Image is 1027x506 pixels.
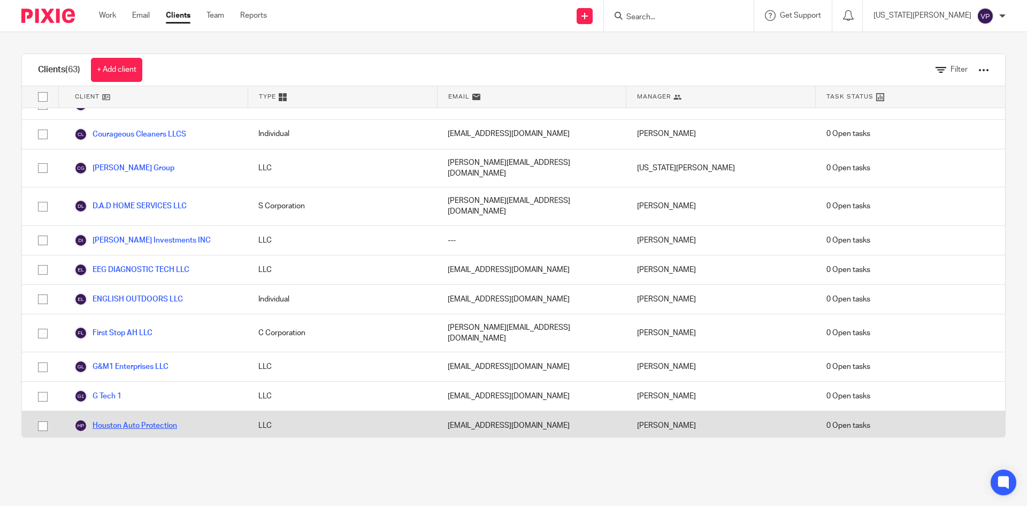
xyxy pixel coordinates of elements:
[951,66,968,73] span: Filter
[74,128,87,141] img: svg%3E
[248,411,437,440] div: LLC
[826,294,870,305] span: 0 Open tasks
[626,314,816,352] div: [PERSON_NAME]
[626,255,816,284] div: [PERSON_NAME]
[826,129,870,139] span: 0 Open tasks
[248,226,437,255] div: LLC
[74,390,121,403] a: G Tech 1
[826,361,870,372] span: 0 Open tasks
[826,201,870,212] span: 0 Open tasks
[99,10,116,21] a: Work
[248,285,437,314] div: Individual
[74,327,87,339] img: svg%3E
[33,87,53,107] input: Select all
[248,352,437,381] div: LLC
[248,314,437,352] div: C Corporation
[74,327,152,339] a: First Stop AH LLC
[248,255,437,284] div: LLC
[437,285,626,314] div: [EMAIL_ADDRESS][DOMAIN_NAME]
[132,10,150,21] a: Email
[74,200,87,213] img: svg%3E
[437,411,626,440] div: [EMAIL_ADDRESS][DOMAIN_NAME]
[166,10,190,21] a: Clients
[437,352,626,381] div: [EMAIL_ADDRESS][DOMAIN_NAME]
[626,382,816,411] div: [PERSON_NAME]
[826,163,870,173] span: 0 Open tasks
[91,58,142,82] a: + Add client
[248,120,437,149] div: Individual
[626,285,816,314] div: [PERSON_NAME]
[74,234,87,247] img: svg%3E
[873,10,971,21] p: [US_STATE][PERSON_NAME]
[74,419,87,432] img: svg%3E
[248,382,437,411] div: LLC
[826,420,870,431] span: 0 Open tasks
[826,235,870,246] span: 0 Open tasks
[74,293,183,306] a: ENGLISH OUTDOORS LLC
[74,128,186,141] a: Courageous Cleaners LLCS
[248,187,437,225] div: S Corporation
[826,92,873,101] span: Task Status
[21,9,75,23] img: Pixie
[626,352,816,381] div: [PERSON_NAME]
[437,255,626,284] div: [EMAIL_ADDRESS][DOMAIN_NAME]
[780,12,821,19] span: Get Support
[74,234,211,247] a: [PERSON_NAME] Investments INC
[74,162,174,175] a: [PERSON_NAME] Group
[437,382,626,411] div: [EMAIL_ADDRESS][DOMAIN_NAME]
[977,7,994,25] img: svg%3E
[626,187,816,225] div: [PERSON_NAME]
[74,263,189,276] a: EEG DIAGNOSTIC TECH LLC
[826,265,870,275] span: 0 Open tasks
[248,149,437,187] div: LLC
[74,360,168,373] a: G&M1 Enterprises LLC
[826,391,870,402] span: 0 Open tasks
[74,293,87,306] img: svg%3E
[448,92,470,101] span: Email
[437,314,626,352] div: [PERSON_NAME][EMAIL_ADDRESS][DOMAIN_NAME]
[826,328,870,338] span: 0 Open tasks
[38,64,80,75] h1: Clients
[437,226,626,255] div: ---
[74,419,177,432] a: Houston Auto Protection
[65,65,80,74] span: (63)
[437,187,626,225] div: [PERSON_NAME][EMAIL_ADDRESS][DOMAIN_NAME]
[74,162,87,175] img: svg%3E
[637,92,671,101] span: Manager
[75,92,99,101] span: Client
[626,411,816,440] div: [PERSON_NAME]
[74,360,87,373] img: svg%3E
[626,149,816,187] div: [US_STATE][PERSON_NAME]
[437,120,626,149] div: [EMAIL_ADDRESS][DOMAIN_NAME]
[74,263,87,276] img: svg%3E
[626,120,816,149] div: [PERSON_NAME]
[625,13,722,22] input: Search
[240,10,267,21] a: Reports
[74,390,87,403] img: svg%3E
[259,92,276,101] span: Type
[437,149,626,187] div: [PERSON_NAME][EMAIL_ADDRESS][DOMAIN_NAME]
[626,226,816,255] div: [PERSON_NAME]
[206,10,224,21] a: Team
[74,200,187,213] a: D.A.D HOME SERVICES LLC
